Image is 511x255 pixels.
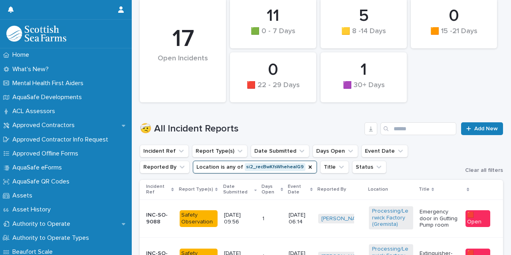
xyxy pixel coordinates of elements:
p: Approved Contractors [9,122,81,129]
button: Location [193,161,317,173]
span: Clear all filters [465,167,503,173]
p: [DATE] 06:14 [289,212,311,225]
p: Emergency door in Gutting Pump room [420,209,459,229]
p: Mental Health First Aiders [9,80,90,87]
img: bPIBxiqnSb2ggTQWdOVV [6,26,66,42]
div: Safety Observation [180,210,218,227]
p: Report Type(s) [179,185,213,194]
p: Assets [9,192,39,199]
div: 🟪 30+ Days [334,81,393,98]
input: Search [380,122,456,135]
p: ACL Assessors [9,108,61,115]
p: Date Submitted [223,182,252,197]
div: 0 [424,6,483,26]
div: 1 [334,60,393,80]
p: INC-SO-9088 [146,212,173,225]
p: AquaSafe QR Codes [9,178,76,185]
a: [PERSON_NAME] [321,215,365,222]
p: Approved Offline Forms [9,150,85,157]
div: Open Incidents [153,54,212,80]
p: 1 [262,214,266,222]
button: Date Submitted [251,145,309,157]
div: 🟥 Open [465,210,490,227]
p: Reported By [317,185,346,194]
div: 17 [153,25,212,54]
div: 11 [244,6,303,26]
p: Event Date [288,182,308,197]
a: Add New [461,122,503,135]
p: Incident Ref [146,182,169,197]
p: AquaSafe eForms [9,164,68,171]
p: What's New? [9,66,55,73]
p: Authority to Operate Types [9,234,95,242]
button: Clear all filters [459,167,503,173]
button: Title [320,161,349,173]
p: Asset History [9,206,57,213]
button: Reported By [140,161,190,173]
div: 🟩 0 - 7 Days [244,27,303,44]
tr: INC-SO-9088Safety Observation[DATE] 09:5611 [DATE] 06:14[PERSON_NAME] Processing/Lerwick Factory ... [140,199,503,237]
p: Title [419,185,430,194]
button: Status [352,161,386,173]
div: 0 [244,60,303,80]
h1: 🤕 All Incident Reports [140,123,361,135]
button: Report Type(s) [192,145,248,157]
div: 🟨 8 -14 Days [334,27,393,44]
div: 🟥 22 - 29 Days [244,81,303,98]
a: Processing/Lerwick Factory (Gremista) [372,208,410,228]
button: Incident Ref [140,145,189,157]
p: Approved Contractor Info Request [9,136,115,143]
p: Days Open [261,182,279,197]
p: Home [9,51,36,59]
div: 5 [334,6,393,26]
p: [DATE] 09:56 [224,212,256,225]
p: Location [368,185,388,194]
div: 🟧 15 -21 Days [424,27,483,44]
p: AquaSafe Developments [9,94,88,101]
button: Days Open [313,145,358,157]
button: Event Date [361,145,408,157]
p: Authority to Operate [9,220,77,228]
span: Add New [474,126,498,131]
